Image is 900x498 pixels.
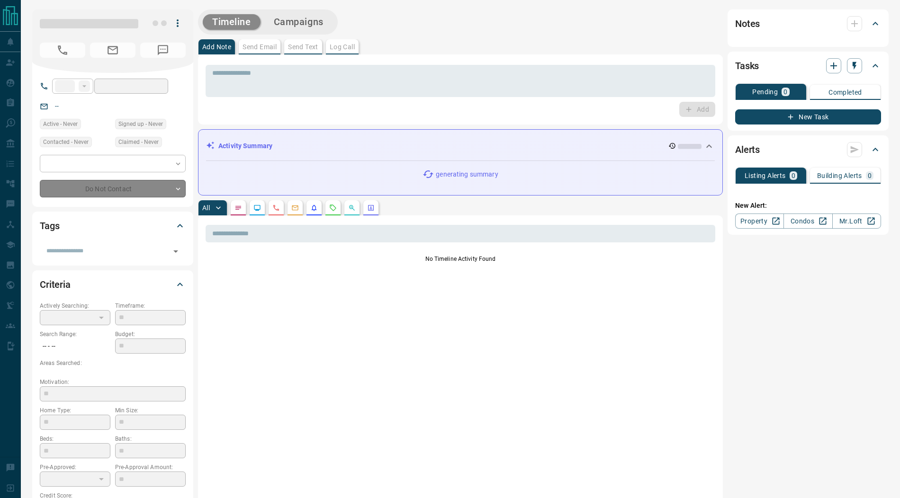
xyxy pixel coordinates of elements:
p: 0 [783,89,787,95]
svg: Requests [329,204,337,212]
p: Listing Alerts [745,172,786,179]
svg: Agent Actions [367,204,375,212]
span: No Email [90,43,135,58]
p: Areas Searched: [40,359,186,367]
a: Mr.Loft [832,213,881,229]
div: Do Not Contact [40,180,186,197]
span: No Number [140,43,186,58]
svg: Notes [234,204,242,212]
p: Pending [752,89,778,95]
svg: Opportunities [348,204,356,212]
p: No Timeline Activity Found [206,255,715,263]
h2: Tags [40,218,59,233]
button: Timeline [203,14,261,30]
p: Min Size: [115,406,186,415]
p: 0 [868,172,872,179]
p: Add Note [202,44,231,50]
p: Motivation: [40,378,186,386]
svg: Listing Alerts [310,204,318,212]
div: Criteria [40,273,186,296]
p: Actively Searching: [40,302,110,310]
p: Pre-Approval Amount: [115,463,186,471]
p: Building Alerts [817,172,862,179]
div: Notes [735,12,881,35]
svg: Calls [272,204,280,212]
h2: Notes [735,16,760,31]
p: 0 [792,172,795,179]
h2: Tasks [735,58,759,73]
a: -- [55,102,59,110]
p: -- - -- [40,338,110,354]
span: No Number [40,43,85,58]
p: Activity Summary [218,141,272,151]
p: Pre-Approved: [40,463,110,471]
span: Active - Never [43,119,78,129]
span: Signed up - Never [118,119,163,129]
p: New Alert: [735,201,881,211]
button: New Task [735,109,881,124]
p: generating summary [436,169,498,179]
p: Search Range: [40,330,110,338]
h2: Alerts [735,142,760,157]
h2: Criteria [40,277,71,292]
div: Activity Summary [206,137,715,155]
p: All [202,205,210,211]
p: Baths: [115,435,186,443]
p: Beds: [40,435,110,443]
p: Home Type: [40,406,110,415]
p: Timeframe: [115,302,186,310]
div: Tags [40,214,186,237]
div: Alerts [735,138,881,161]
svg: Emails [291,204,299,212]
p: Completed [828,89,862,96]
p: Budget: [115,330,186,338]
div: Tasks [735,54,881,77]
a: Property [735,213,784,229]
a: Condos [783,213,832,229]
span: Contacted - Never [43,137,89,147]
span: Claimed - Never [118,137,159,147]
button: Campaigns [264,14,333,30]
button: Open [169,245,182,258]
svg: Lead Browsing Activity [253,204,261,212]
